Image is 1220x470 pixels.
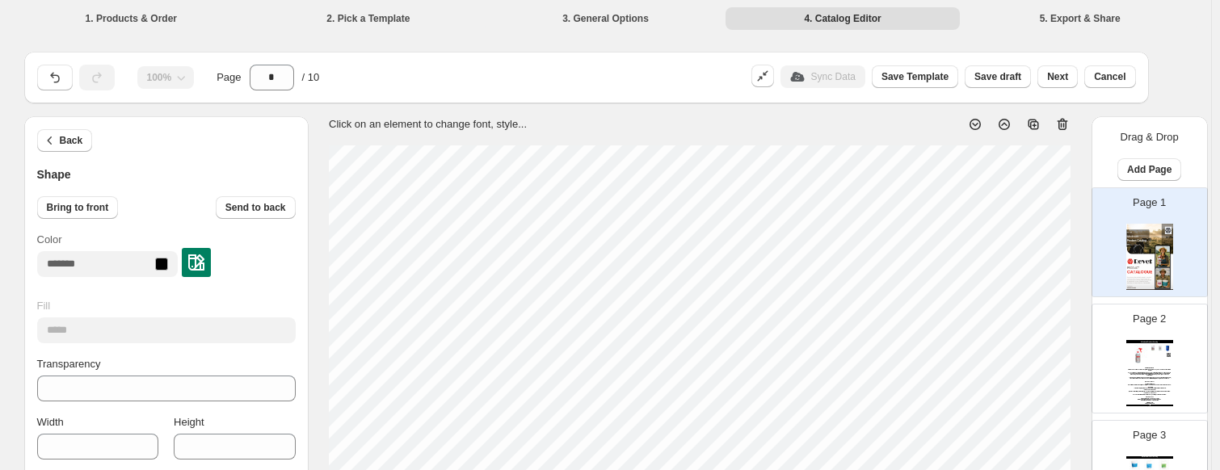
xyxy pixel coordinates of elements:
span: Save Template [881,70,949,83]
span: Bring to front [47,201,109,214]
span: Cancel [1094,70,1125,83]
button: Save draft [965,65,1031,88]
img: secondaryImage [1164,345,1171,351]
p: Click on an element to change font, style... [329,116,527,132]
span: Back [60,134,83,147]
span: Fill [37,300,51,312]
span: Width [37,416,64,428]
button: Bring to front [37,196,119,219]
button: Save Template [872,65,958,88]
img: secondaryImage [1150,345,1156,351]
div: Page 2Wholesale Product CatalogprimaryImagesecondaryImagesecondaryImagesecondaryImageqrcodeLOR - ... [1092,304,1208,413]
p: Page 1 [1133,195,1166,211]
div: Page 1cover page [1092,187,1208,297]
img: primaryImage [1142,459,1156,469]
img: primaryImage [1157,459,1171,469]
span: / 10 [302,69,320,86]
img: colorPickerImg [188,254,204,271]
img: cover page [1126,224,1173,290]
span: Add Page [1127,163,1172,176]
div: LOR - IPSUMDOLO Sitam Consec’a elit seddoei temporinc, utl-etdol, MAGN-aliquaen, adm veniam qu no... [1128,367,1171,405]
span: Send to back [225,201,286,214]
div: Wholesale Product Catalog [1126,456,1173,459]
span: Transparency [37,358,101,370]
span: Color [37,233,62,245]
span: Page [217,69,241,86]
div: Wholesale Product Catalog [1126,340,1173,343]
span: Next [1047,70,1068,83]
p: Page 3 [1133,427,1166,443]
button: Send to back [216,196,296,219]
span: Save draft [974,70,1021,83]
div: Wholesale Product Catalog | Page undefined [1126,405,1173,406]
img: primaryImage [1128,345,1149,366]
button: Next [1037,65,1078,88]
p: Page 2 [1133,311,1166,327]
span: Shape [37,168,71,181]
button: Back [37,129,93,152]
span: Height [174,416,204,428]
button: Cancel [1084,65,1135,88]
img: primaryImage [1128,459,1142,469]
button: Add Page [1117,158,1181,181]
img: secondaryImage [1157,345,1163,351]
p: Drag & Drop [1121,129,1179,145]
img: qrcode [1167,353,1171,357]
